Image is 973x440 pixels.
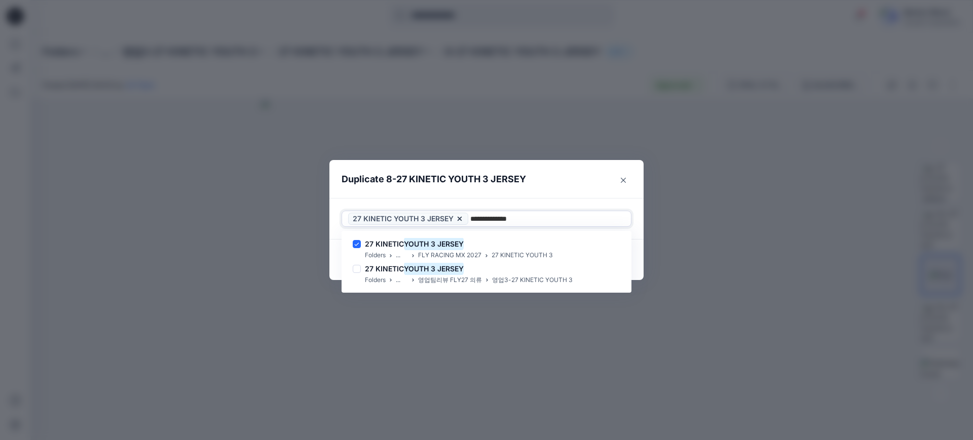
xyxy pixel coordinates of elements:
p: ... [396,250,408,261]
span: 27 KINETIC [365,239,404,248]
p: 영업3-27 KINETIC YOUTH 3 [492,275,573,286]
mark: YOUTH 3 JERSEY [404,237,464,251]
p: Duplicate 8-27 KINETIC YOUTH 3 JERSEY [342,172,526,186]
span: 27 KINETIC YOUTH 3 JERSEY [353,213,454,225]
p: Folders [365,275,386,286]
p: Folders [365,250,386,261]
span: 27 KINETIC [365,264,404,273]
button: Close [615,172,631,188]
p: ... [396,275,408,286]
p: 27 KINETIC YOUTH 3 [492,250,553,261]
p: FLY RACING MX 2027 [418,250,481,261]
p: 영업팀리뷰 FLY27 의류 [418,275,482,286]
mark: YOUTH 3 JERSEY [404,262,464,275]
